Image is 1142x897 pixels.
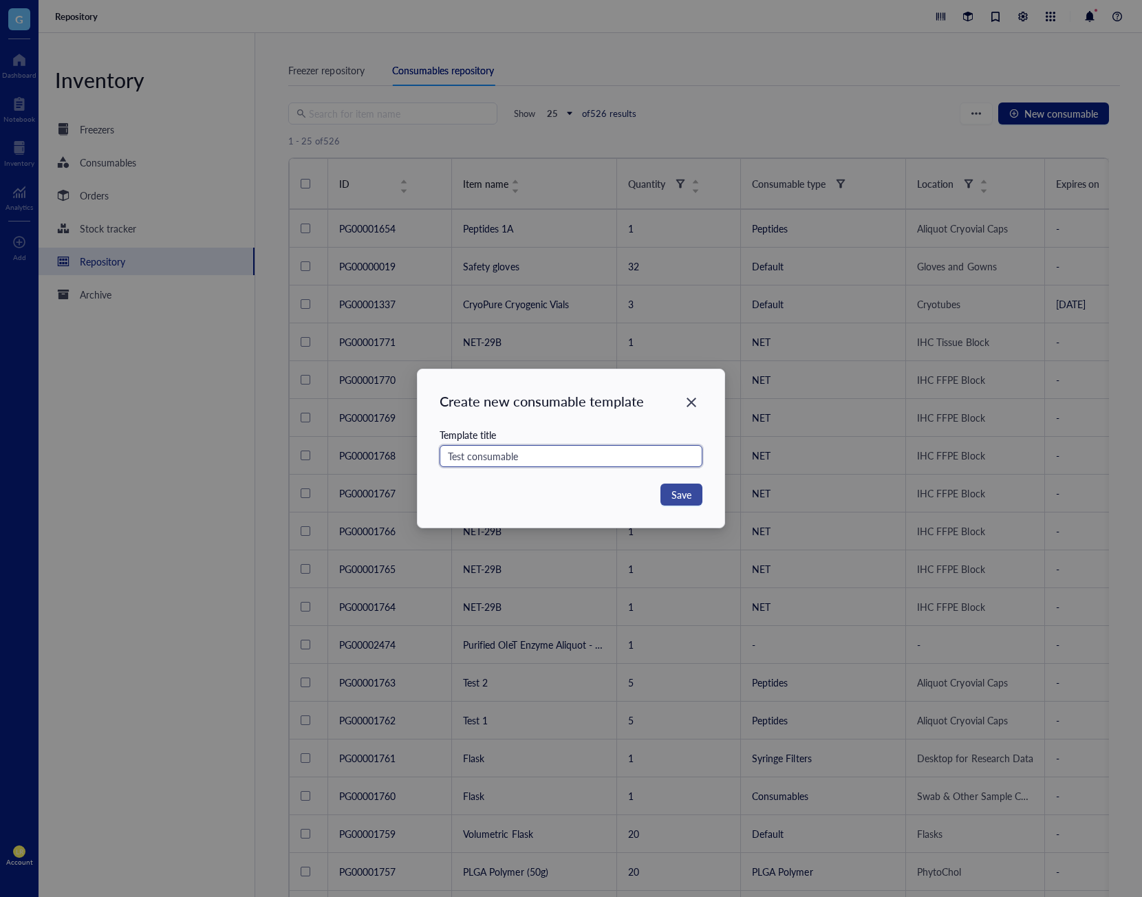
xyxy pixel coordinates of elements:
[671,487,691,502] span: Save
[440,427,702,442] div: Template title
[440,391,644,411] div: Create new consumable template
[660,484,702,506] button: Save
[680,391,702,413] button: Close
[680,394,702,411] span: Close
